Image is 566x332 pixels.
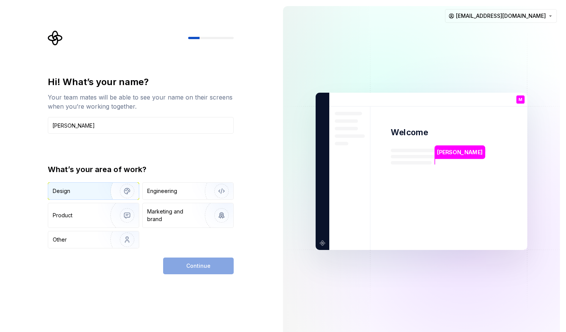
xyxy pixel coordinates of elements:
[48,164,234,175] div: What’s your area of work?
[48,117,234,134] input: Han Solo
[53,187,70,195] div: Design
[53,236,67,243] div: Other
[53,212,72,219] div: Product
[519,98,522,102] p: M
[48,30,63,46] svg: Supernova Logo
[48,93,234,111] div: Your team mates will be able to see your name on their screens when you’re working together.
[391,127,428,138] p: Welcome
[456,12,546,20] span: [EMAIL_ADDRESS][DOMAIN_NAME]
[48,76,234,88] div: Hi! What’s your name?
[445,9,557,23] button: [EMAIL_ADDRESS][DOMAIN_NAME]
[437,148,483,157] p: [PERSON_NAME]
[147,187,177,195] div: Engineering
[147,208,198,223] div: Marketing and brand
